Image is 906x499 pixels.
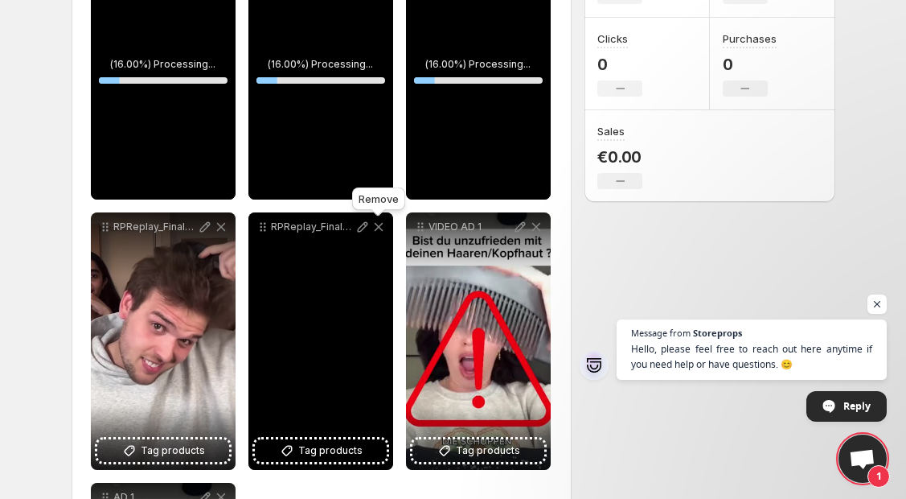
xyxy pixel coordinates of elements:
[597,123,625,139] h3: Sales
[597,147,642,167] p: €0.00
[693,328,742,337] span: Storeprops
[255,439,387,462] button: Tag products
[597,31,628,47] h3: Clicks
[113,221,197,233] p: RPReplay_Final1745311712 2
[723,55,777,74] p: 0
[298,443,363,459] span: Tag products
[631,328,691,337] span: Message from
[843,392,871,420] span: Reply
[406,212,551,470] div: VIDEO AD 1Tag products
[838,435,887,483] div: Open chat
[91,212,236,470] div: RPReplay_Final1745311712 2Tag products
[428,221,512,233] p: VIDEO AD 1
[248,212,393,470] div: RPReplay_Final1745311809Tag products
[597,55,642,74] p: 0
[412,439,544,462] button: Tag products
[271,221,355,233] p: RPReplay_Final1745311809
[631,341,872,372] span: Hello, please feel free to reach out here anytime if you need help or have questions. 😊
[456,443,520,459] span: Tag products
[141,443,205,459] span: Tag products
[97,439,229,462] button: Tag products
[723,31,777,47] h3: Purchases
[867,465,890,488] span: 1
